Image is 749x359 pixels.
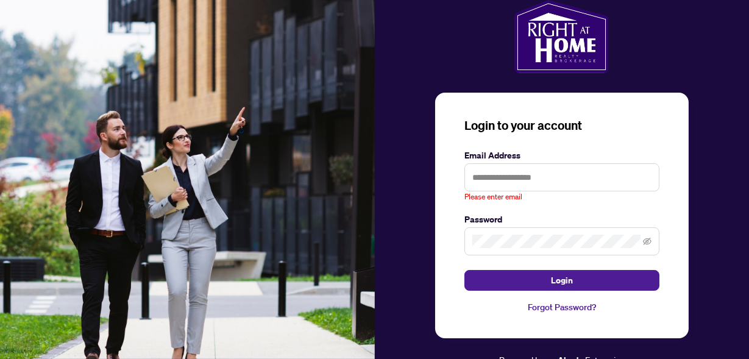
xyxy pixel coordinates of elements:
[464,270,659,291] button: Login
[551,271,573,290] span: Login
[464,149,659,162] label: Email Address
[643,237,651,246] span: eye-invisible
[464,117,659,134] h3: Login to your account
[464,213,659,226] label: Password
[464,191,522,203] span: Please enter email
[464,300,659,314] a: Forgot Password?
